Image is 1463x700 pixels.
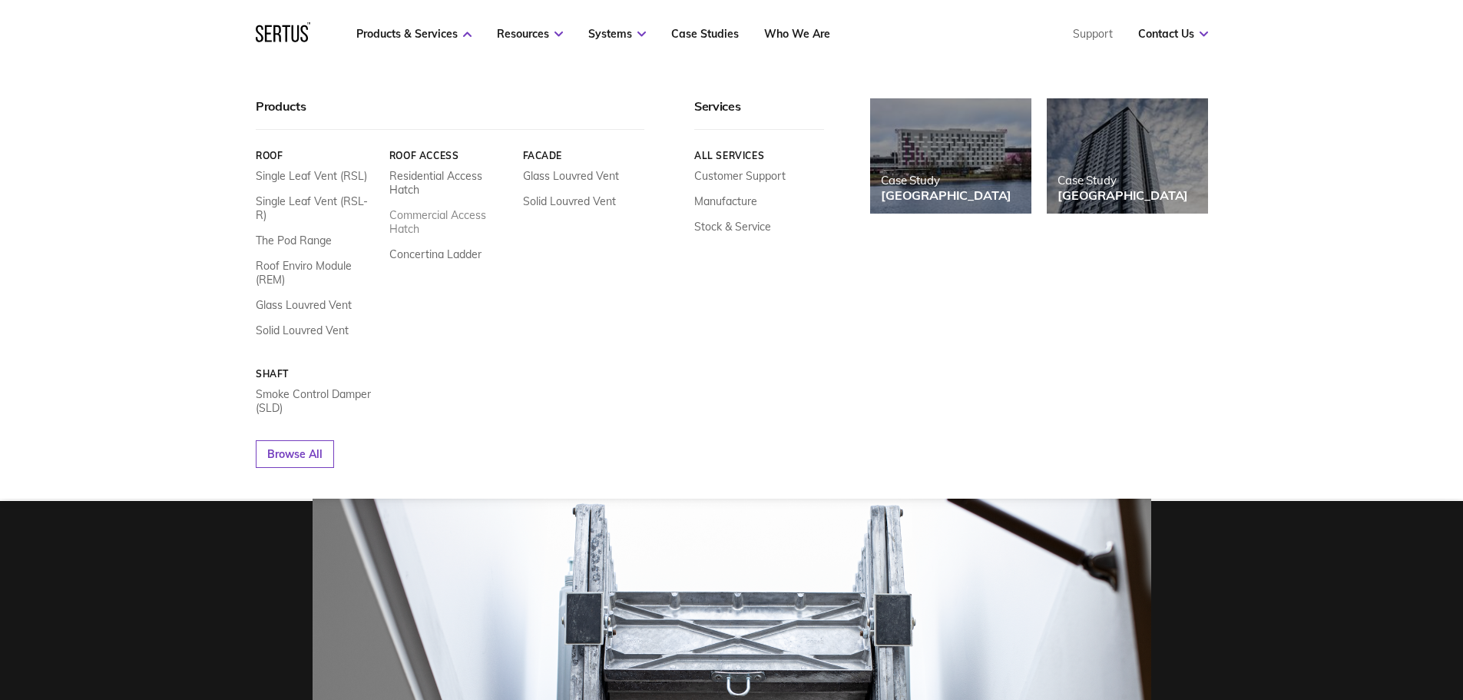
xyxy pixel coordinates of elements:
a: Solid Louvred Vent [256,323,349,337]
a: Systems [588,27,646,41]
a: Case Study[GEOGRAPHIC_DATA] [870,98,1031,214]
a: Residential Access Hatch [389,169,511,197]
a: Manufacture [694,194,757,208]
a: Facade [522,150,644,161]
a: Contact Us [1138,27,1208,41]
div: [GEOGRAPHIC_DATA] [881,187,1011,203]
a: Stock & Service [694,220,771,234]
a: Customer Support [694,169,786,183]
div: Case Study [881,173,1011,187]
a: Who We Are [764,27,830,41]
a: Roof Access [389,150,511,161]
a: All services [694,150,824,161]
a: Commercial Access Hatch [389,208,511,236]
a: Products & Services [356,27,472,41]
a: Glass Louvred Vent [522,169,618,183]
a: Single Leaf Vent (RSL) [256,169,367,183]
a: Single Leaf Vent (RSL-R) [256,194,378,222]
a: Case Studies [671,27,739,41]
a: The Pod Range [256,234,332,247]
a: Concertina Ladder [389,247,481,261]
a: Roof [256,150,378,161]
a: Browse All [256,440,334,468]
div: [GEOGRAPHIC_DATA] [1058,187,1188,203]
a: Support [1073,27,1113,41]
a: Case Study[GEOGRAPHIC_DATA] [1047,98,1208,214]
iframe: Chat Widget [1187,522,1463,700]
a: Smoke Control Damper (SLD) [256,387,378,415]
a: Solid Louvred Vent [522,194,615,208]
a: Resources [497,27,563,41]
a: Roof Enviro Module (REM) [256,259,378,287]
a: Glass Louvred Vent [256,298,352,312]
div: Products [256,98,644,130]
div: Case Study [1058,173,1188,187]
a: Shaft [256,368,378,380]
div: Services [694,98,824,130]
